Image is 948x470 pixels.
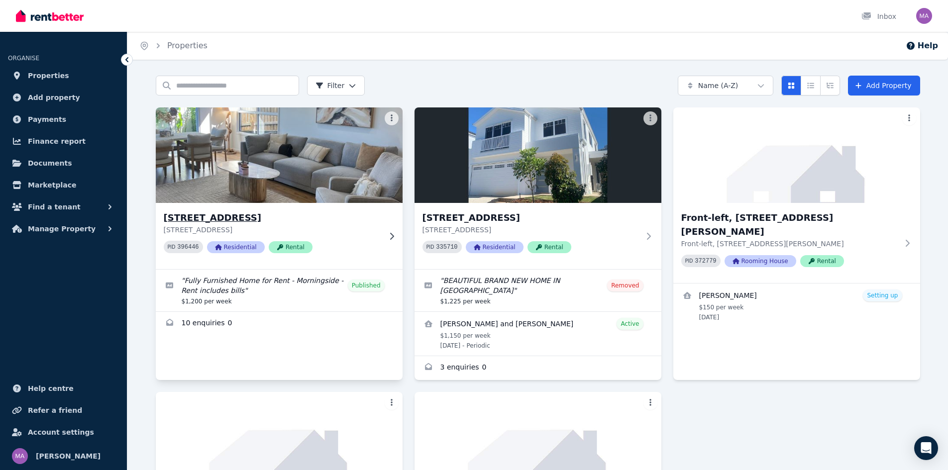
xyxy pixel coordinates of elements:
[307,76,365,95] button: Filter
[8,88,119,107] a: Add property
[168,244,176,250] small: PID
[156,270,403,311] a: Edit listing: Fully Furnished Home for Rent - Morningside - Rent includes bills
[8,219,119,239] button: Manage Property
[156,107,403,269] a: 17 Abinger St, Morningside[STREET_ADDRESS][STREET_ADDRESS]PID 396446ResidentialRental
[681,239,898,249] p: Front-left, [STREET_ADDRESS][PERSON_NAME]
[177,244,199,251] code: 396446
[678,76,773,95] button: Name (A-Z)
[269,241,313,253] span: Rental
[673,283,920,327] a: View details for Jonathan Ciccoli
[695,258,716,265] code: 372779
[781,76,801,95] button: Card view
[466,241,524,253] span: Residential
[527,241,571,253] span: Rental
[28,382,74,394] span: Help centre
[725,255,796,267] span: Rooming House
[415,356,661,380] a: Enquiries for 50 Shetland Street, Morningside
[8,400,119,420] a: Refer a friend
[681,211,898,239] h3: Front-left, [STREET_ADDRESS][PERSON_NAME]
[801,76,821,95] button: Compact list view
[164,225,381,235] p: [STREET_ADDRESS]
[800,255,844,267] span: Rental
[422,211,639,225] h3: [STREET_ADDRESS]
[698,81,738,91] span: Name (A-Z)
[643,396,657,410] button: More options
[207,241,265,253] span: Residential
[28,426,94,438] span: Account settings
[385,396,399,410] button: More options
[902,111,916,125] button: More options
[164,211,381,225] h3: [STREET_ADDRESS]
[28,223,96,235] span: Manage Property
[861,11,896,21] div: Inbox
[8,422,119,442] a: Account settings
[848,76,920,95] a: Add Property
[916,8,932,24] img: Marwa Alsaloom
[8,131,119,151] a: Finance report
[316,81,345,91] span: Filter
[415,312,661,356] a: View details for Reuben Puckey and Will Smith
[906,40,938,52] button: Help
[8,153,119,173] a: Documents
[914,436,938,460] div: Open Intercom Messenger
[685,258,693,264] small: PID
[8,66,119,86] a: Properties
[415,107,661,269] a: 50 Shetland Street, Morningside[STREET_ADDRESS][STREET_ADDRESS]PID 335710ResidentialRental
[28,201,81,213] span: Find a tenant
[8,109,119,129] a: Payments
[820,76,840,95] button: Expanded list view
[8,197,119,217] button: Find a tenant
[415,107,661,203] img: 50 Shetland Street, Morningside
[28,404,82,416] span: Refer a friend
[8,175,119,195] a: Marketplace
[643,111,657,125] button: More options
[673,107,920,203] img: Front-left, 142 Duffield Rd
[167,41,208,50] a: Properties
[28,70,69,82] span: Properties
[422,225,639,235] p: [STREET_ADDRESS]
[415,270,661,311] a: Edit listing: BEAUTIFUL BRAND NEW HOME IN MORNINGSIDE
[28,179,76,191] span: Marketplace
[673,107,920,283] a: Front-left, 142 Duffield RdFront-left, [STREET_ADDRESS][PERSON_NAME]Front-left, [STREET_ADDRESS][...
[8,55,39,62] span: ORGANISE
[12,448,28,464] img: Marwa Alsaloom
[8,378,119,398] a: Help centre
[426,244,434,250] small: PID
[149,105,409,205] img: 17 Abinger St, Morningside
[385,111,399,125] button: More options
[28,135,86,147] span: Finance report
[156,312,403,336] a: Enquiries for 17 Abinger St, Morningside
[781,76,840,95] div: View options
[16,8,84,23] img: RentBetter
[28,92,80,103] span: Add property
[28,113,66,125] span: Payments
[127,32,219,60] nav: Breadcrumb
[436,244,457,251] code: 335710
[36,450,101,462] span: [PERSON_NAME]
[28,157,72,169] span: Documents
